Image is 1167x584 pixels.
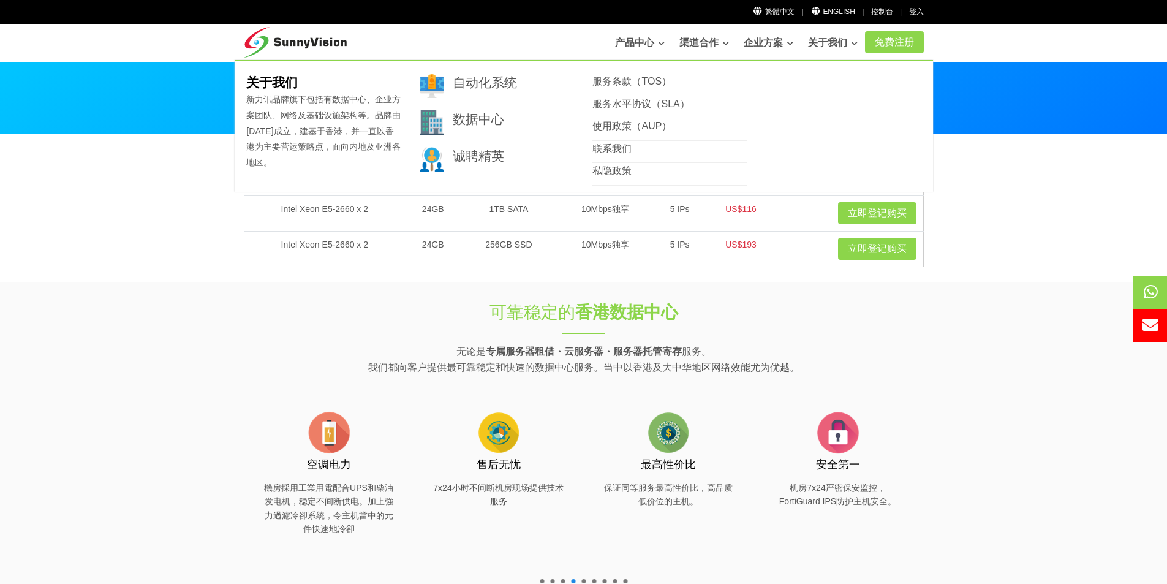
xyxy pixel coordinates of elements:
[262,481,396,536] p: 機房採用工業用電配合UPS和柴油发电机，稳定不间断供电。加上強力過濾冷卻系統，令主机當中的元件快速地冷卻
[909,7,924,16] a: 登入
[420,147,444,172] img: 003-research.png
[246,75,298,89] b: 关于我们
[810,7,855,16] a: English
[679,31,729,55] a: 渠道合作
[838,202,916,224] a: 立即登记购买
[244,195,405,231] td: Intel Xeon E5-2660 x 2
[602,457,735,472] h3: 最高性价比
[461,195,556,231] td: 1TB SATA
[865,31,924,53] a: 免费注册
[592,76,671,86] a: 服务条款（TOS）
[246,94,401,167] span: 新力讯品牌旗下包括有数据中心、企业方案团队、网络及基础设施架构等。品牌由[DATE]成立，建基于香港，并一直以香港为主要营运策略点，面向内地及亚洲各地区。
[557,195,654,231] td: 10Mbps独享
[432,481,565,509] p: 7x24小时不间断机房现场提供技术服务
[871,7,893,16] a: 控制台
[706,195,776,231] td: US$116
[557,231,654,267] td: 10Mbps独享
[244,344,924,375] p: 无论是 服务。 我们都向客户提供最可靠稳定和快速的数据中心服务。当中以香港及大中华地区网络效能尤为优越。
[615,31,665,55] a: 产品中心
[814,408,863,457] img: flat-security.png
[486,346,682,357] strong: 专属服务器租借・云服务器・服务器托管寄存
[575,303,678,322] strong: 香港数据中心
[420,110,444,135] img: 002-town.png
[461,231,556,267] td: 256GB SSD
[235,60,933,192] div: 关于我们
[644,408,693,457] img: flat-price.png
[592,99,689,109] a: 服务水平协议（SLA）
[405,195,461,231] td: 24GB
[453,112,504,126] a: 数据中心
[808,31,858,55] a: 关于我们
[654,231,706,267] td: 5 IPs
[474,408,523,457] img: flat-cog-cycle.png
[900,6,902,18] li: |
[862,6,864,18] li: |
[592,121,671,131] a: 使用政策（AUP）
[405,231,461,267] td: 24GB
[244,231,405,267] td: Intel Xeon E5-2660 x 2
[262,457,396,472] h3: 空调电力
[771,481,905,509] p: 机房7x24严密保安监控，FortiGuard IPS防护主机安全。
[420,74,444,98] img: 001-brand.png
[753,7,795,16] a: 繁體中文
[771,457,905,472] h3: 安全第一
[453,149,504,163] a: 诚聘精英
[592,143,632,154] a: 联系我们
[801,6,803,18] li: |
[654,195,706,231] td: 5 IPs
[592,165,632,176] a: 私隐政策
[602,481,735,509] p: 保证同等服务最高性价比，高品质低价位的主机。
[380,300,788,324] h1: 可靠稳定的
[744,31,793,55] a: 企业方案
[706,231,776,267] td: US$193
[432,457,565,472] h3: 售后无忧
[838,238,916,260] a: 立即登记购买
[453,75,517,89] a: 自动化系统
[304,408,353,457] img: flat-battery.png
